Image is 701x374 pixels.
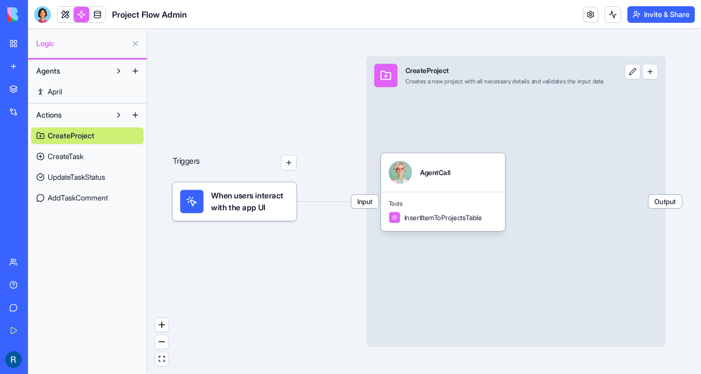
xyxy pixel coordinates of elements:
button: zoom in [155,318,169,332]
span: When users interact with the app UI [211,190,289,213]
div: AgentCallToolsInsertItemToProjectsTable [381,153,505,231]
a: UpdateTaskStatus [31,169,144,185]
a: CreateTask [31,148,144,165]
span: Logic [36,38,127,49]
span: AddTaskComment [48,193,108,203]
div: Creates a new project with all necessary details and validates the input data [405,78,604,85]
span: Tools [389,200,498,208]
button: Agents [31,63,110,79]
div: Triggers [173,124,297,221]
div: AgentCall [420,168,451,178]
span: InsertItemToProjectsTable [404,213,482,223]
div: InputCreateProjectCreates a new project with all necessary details and validates the input dataOu... [367,56,666,347]
span: UpdateTaskStatus [48,172,105,182]
a: April [31,83,144,100]
button: Invite & Share [627,6,695,23]
span: Project Flow Admin [112,8,187,21]
button: fit view [155,352,169,366]
span: CreateProject [48,131,94,141]
span: CreateTask [48,151,83,162]
span: Actions [36,110,62,120]
img: ACg8ocJpPqjXOKIlQ-q6uz-eCR9CboGz0M9MD6vYM8MM0Teu6JOS6w=s96-c [5,351,22,368]
a: AddTaskComment [31,190,144,206]
span: Output [649,195,682,208]
span: Input [352,195,378,208]
img: logo [7,7,72,22]
a: CreateProject [31,127,144,144]
div: When users interact with the app UI [173,182,297,221]
span: April [48,87,62,97]
button: Actions [31,107,110,123]
div: CreateProject [405,66,604,76]
button: zoom out [155,335,169,349]
p: Triggers [173,155,200,170]
span: Agents [36,66,60,76]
